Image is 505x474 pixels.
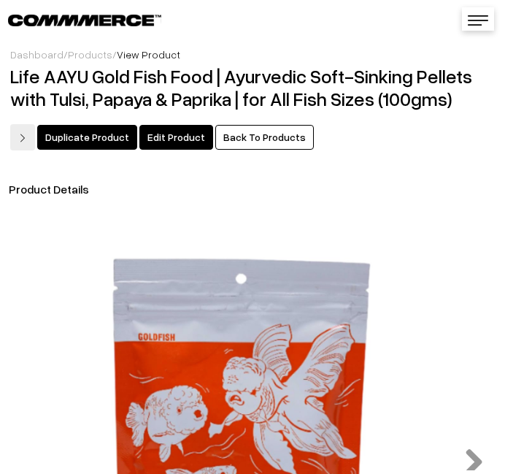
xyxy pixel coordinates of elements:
a: Back To Products [215,125,314,150]
a: Dashboard [10,48,63,61]
h2: Life AAYU Gold Fish Food | Ayurvedic Soft-Sinking Pellets with Tulsi, Papaya & Paprika | for All ... [10,65,495,110]
span: Product Details [9,182,107,196]
img: menu [468,15,488,26]
a: COMMMERCE [8,10,136,28]
div: / / [10,47,495,62]
a: Duplicate Product [37,125,137,150]
a: Edit Product [139,125,213,150]
a: Next [454,441,483,470]
img: right-arrow.png [18,134,27,142]
a: Products [68,48,112,61]
span: View Product [117,48,180,61]
img: COMMMERCE [8,15,161,26]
